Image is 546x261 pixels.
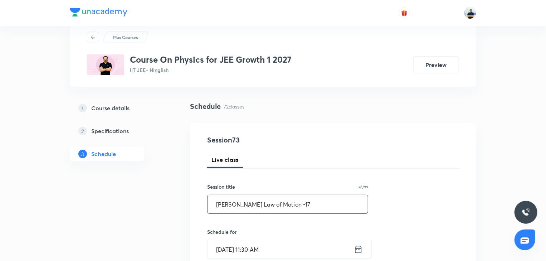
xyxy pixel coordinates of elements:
p: IIT JEE • Hinglish [130,66,292,74]
h6: Session title [207,183,235,190]
p: 26/99 [359,185,368,189]
img: Company Logo [70,8,127,16]
a: 1Course details [70,101,167,115]
p: Plus Courses [113,34,138,40]
img: avatar [401,10,408,16]
p: 1 [78,104,87,112]
button: Preview [413,56,459,73]
img: URVIK PATEL [464,7,476,19]
h5: Specifications [91,127,129,135]
img: 7640aea118384601a1f2e8fdcc8886a0.jpg [87,54,124,75]
span: Live class [211,155,239,164]
h4: Session 73 [207,135,338,145]
h3: Course On Physics for JEE Growth 1 2027 [130,54,292,65]
h4: Schedule [190,101,221,112]
p: 3 [78,150,87,158]
p: 72 classes [224,103,244,110]
a: Company Logo [70,8,127,18]
button: avatar [399,7,410,19]
h5: Schedule [91,150,116,158]
h6: Schedule for [207,228,368,236]
img: ttu [522,208,530,217]
a: 2Specifications [70,124,167,138]
p: 2 [78,127,87,135]
h5: Course details [91,104,130,112]
input: A great title is short, clear and descriptive [208,195,368,213]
